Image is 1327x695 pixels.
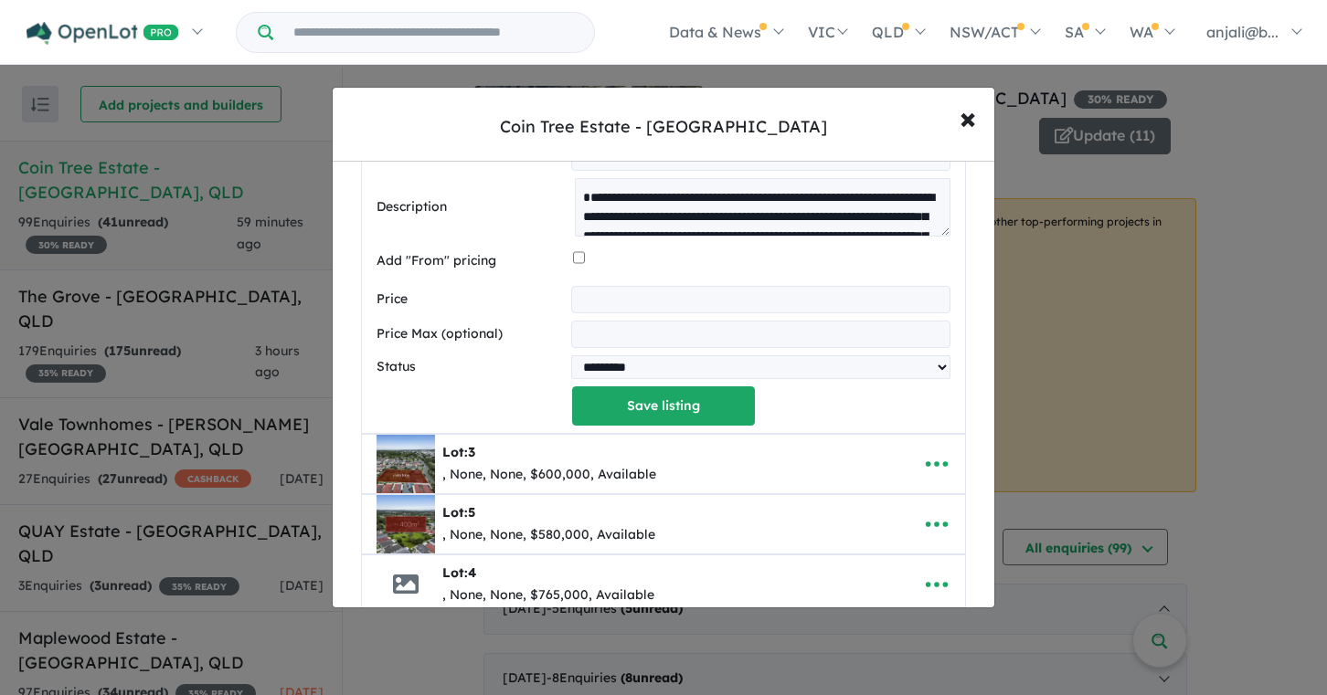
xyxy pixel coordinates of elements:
[442,584,654,606] div: , None, None, $765,000, Available
[468,444,475,460] span: 3
[377,196,568,218] label: Description
[468,504,475,521] span: 5
[377,356,564,378] label: Status
[377,495,435,553] img: 17%20Vietnam%20Street%20-%20Inala%20-%20Lot%205___163_m_1750378560.jpg
[442,444,475,460] b: Lot:
[277,13,590,52] input: Try estate name, suburb, builder or developer
[468,564,476,581] span: 4
[442,464,656,486] div: , None, None, $600,000, Available
[442,504,475,521] b: Lot:
[377,323,564,345] label: Price Max (optional)
[572,386,755,426] button: Save listing
[442,564,476,581] b: Lot:
[27,22,179,45] img: Openlot PRO Logo White
[500,115,827,139] div: Coin Tree Estate - [GEOGRAPHIC_DATA]
[377,289,564,311] label: Price
[442,524,655,546] div: , None, None, $580,000, Available
[377,435,435,493] img: 17%20Vietnam%20Street%20-%20Inala%20-%20Lot%203___244_m_1738540080.jpg
[960,98,976,137] span: ×
[1206,23,1279,41] span: anjali@b...
[377,250,566,272] label: Add "From" pricing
